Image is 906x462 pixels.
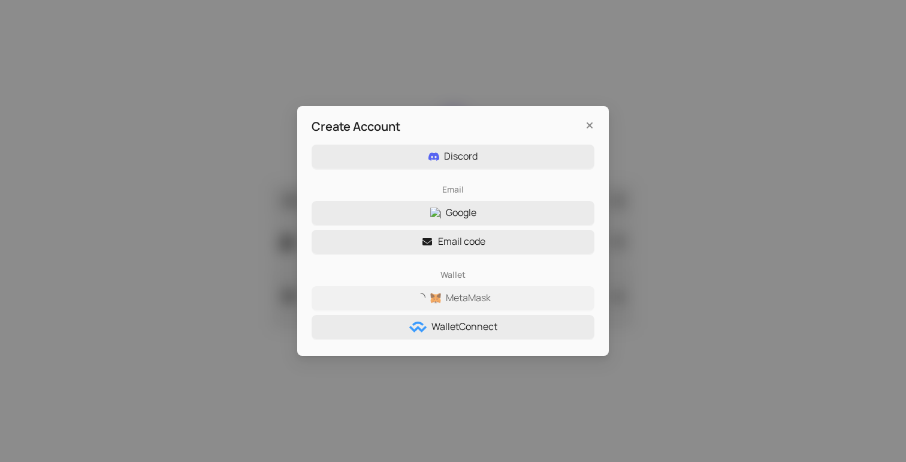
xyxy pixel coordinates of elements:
[413,291,427,305] span: loading
[312,286,594,310] button: logoMetaMask
[312,118,566,135] div: Create Account
[312,230,594,254] button: Email code
[438,234,485,249] span: Email code
[430,293,441,304] img: logo
[312,259,594,286] h1: Wallet
[312,315,594,339] button: logoWalletConnect
[580,116,599,135] button: Close
[312,201,594,225] button: logoGoogle
[446,205,476,220] span: Google
[312,145,594,169] button: Discord
[409,322,427,332] img: logo
[312,173,594,201] h1: Email
[430,208,441,218] img: logo
[446,290,491,305] span: MetaMask
[444,149,478,164] span: Discord
[431,319,497,334] span: WalletConnect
